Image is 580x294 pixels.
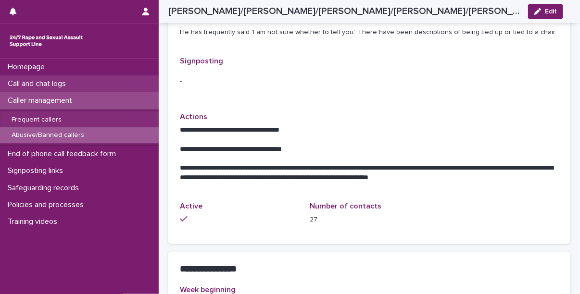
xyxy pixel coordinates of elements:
[180,57,223,65] span: Signposting
[528,4,563,19] button: Edit
[4,131,92,139] p: Abusive/Banned callers
[4,149,124,159] p: End of phone call feedback form
[4,217,65,226] p: Training videos
[4,116,69,124] p: Frequent callers
[8,31,85,50] img: rhQMoQhaT3yELyF149Cw
[4,62,52,72] p: Homepage
[168,6,520,17] h2: [PERSON_NAME]/[PERSON_NAME]/[PERSON_NAME]/[PERSON_NAME]/[PERSON_NAME]/ [PERSON_NAME]/ [PERSON_NAME]
[4,79,74,88] p: Call and chat logs
[4,96,80,105] p: Caller management
[310,202,382,210] span: Number of contacts
[545,8,557,15] span: Edit
[180,76,559,86] p: -
[4,200,91,209] p: Policies and processes
[180,286,236,294] span: Week beginning
[310,215,429,225] p: 27
[180,113,207,121] span: Actions
[180,202,202,210] span: Active
[4,184,87,193] p: Safeguarding records
[4,166,71,175] p: Signposting links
